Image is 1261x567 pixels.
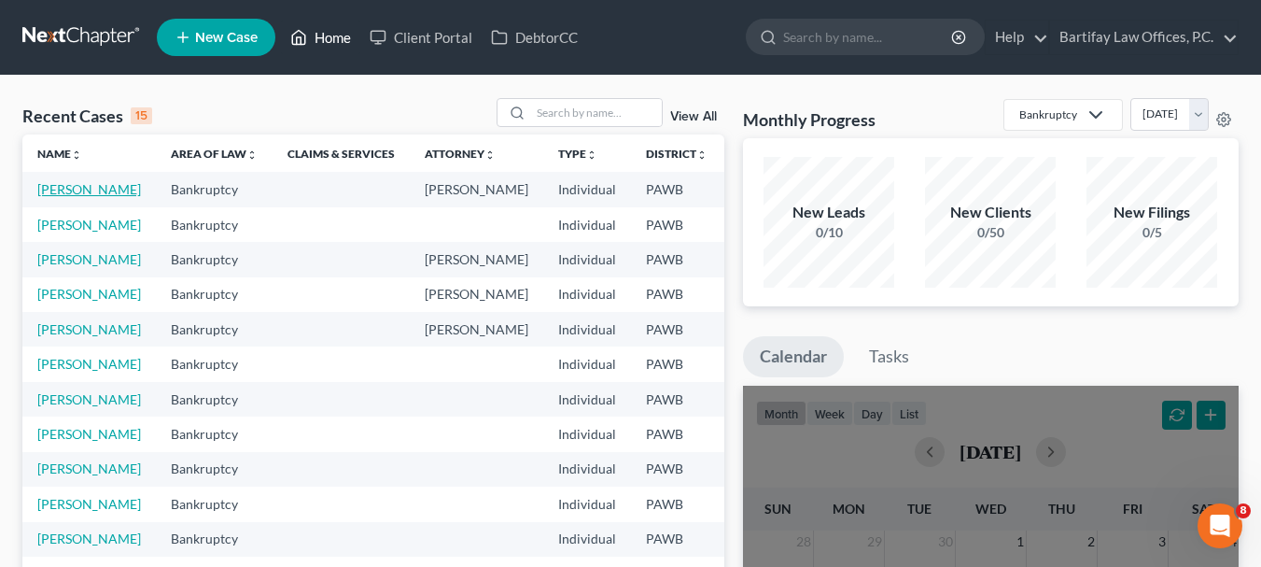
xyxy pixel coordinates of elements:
[156,207,273,242] td: Bankruptcy
[986,21,1048,54] a: Help
[156,522,273,557] td: Bankruptcy
[281,21,360,54] a: Home
[410,172,543,206] td: [PERSON_NAME]
[292,7,328,43] button: Home
[543,417,631,451] td: Individual
[37,496,141,512] a: [PERSON_NAME]
[410,277,543,312] td: [PERSON_NAME]
[30,106,268,139] b: 🚨 PACER Multi-Factor Authentication Now Required 🚨
[37,147,82,161] a: Nameunfold_more
[543,347,631,381] td: Individual
[543,487,631,521] td: Individual
[722,382,816,417] td: 7
[631,242,722,276] td: PAWB
[631,312,722,347] td: PAWB
[37,181,141,197] a: [PERSON_NAME]
[273,135,410,172] th: Claims & Services
[1198,503,1242,548] iframe: Intercom live chat
[543,207,631,242] td: Individual
[156,382,273,417] td: Bankruptcy
[425,147,496,161] a: Attorneyunfold_more
[543,172,631,206] td: Individual
[30,234,291,325] div: Please be sure to enable MFA in your PACER account settings. Once enabled, you will have to enter...
[543,277,631,312] td: Individual
[156,242,273,276] td: Bankruptcy
[852,336,926,377] a: Tasks
[37,321,141,337] a: [PERSON_NAME]
[743,108,876,131] h3: Monthly Progress
[12,7,48,43] button: go back
[410,242,543,276] td: [PERSON_NAME]
[743,336,844,377] a: Calendar
[171,147,258,161] a: Area of Lawunfold_more
[59,424,74,439] button: Emoji picker
[37,391,141,407] a: [PERSON_NAME]
[646,147,708,161] a: Districtunfold_more
[543,382,631,417] td: Individual
[91,9,212,23] h1: [PERSON_NAME]
[631,522,722,557] td: PAWB
[631,207,722,242] td: PAWB
[543,452,631,487] td: Individual
[156,487,273,521] td: Bankruptcy
[15,93,306,363] div: 🚨 PACER Multi-Factor Authentication Now Required 🚨Starting [DATE], PACER requires Multi-Factor Au...
[764,223,894,242] div: 0/10
[37,461,141,476] a: [PERSON_NAME]
[543,522,631,557] td: Individual
[53,10,83,40] img: Profile image for Emma
[631,277,722,312] td: PAWB
[156,347,273,381] td: Bankruptcy
[1086,223,1217,242] div: 0/5
[37,217,141,233] a: [PERSON_NAME]
[22,105,152,127] div: Recent Cases
[722,172,816,206] td: 7
[37,286,141,302] a: [PERSON_NAME]
[670,110,717,123] a: View All
[558,147,597,161] a: Typeunfold_more
[482,21,587,54] a: DebtorCC
[29,424,44,439] button: Upload attachment
[156,277,273,312] td: Bankruptcy
[30,150,291,223] div: Starting [DATE], PACER requires Multi-Factor Authentication (MFA) for all filers in select distri...
[131,107,152,124] div: 15
[30,335,138,350] a: Learn More Here
[360,21,482,54] a: Client Portal
[764,202,894,223] div: New Leads
[631,382,722,417] td: PAWB
[722,417,816,451] td: 13
[783,20,954,54] input: Search by name...
[156,417,273,451] td: Bankruptcy
[71,149,82,161] i: unfold_more
[328,7,361,41] div: Close
[631,417,722,451] td: PAWB
[925,223,1056,242] div: 0/50
[37,251,141,267] a: [PERSON_NAME]
[246,149,258,161] i: unfold_more
[195,31,258,45] span: New Case
[925,202,1056,223] div: New Clients
[1236,503,1251,518] span: 8
[37,356,141,372] a: [PERSON_NAME]
[631,172,722,206] td: PAWB
[1050,21,1238,54] a: Bartifay Law Offices, P.C.
[722,452,816,487] td: 7
[91,23,186,42] p: Active 30m ago
[722,242,816,276] td: 13
[410,312,543,347] td: [PERSON_NAME]
[16,385,357,417] textarea: Message…
[722,522,816,557] td: 7
[15,93,358,404] div: Emma says…
[722,347,816,381] td: 7
[116,271,189,286] b: 2 minutes
[722,487,816,521] td: 7
[156,172,273,206] td: Bankruptcy
[586,149,597,161] i: unfold_more
[696,149,708,161] i: unfold_more
[631,347,722,381] td: PAWB
[631,487,722,521] td: PAWB
[89,424,104,439] button: Gif picker
[156,312,273,347] td: Bankruptcy
[543,312,631,347] td: Individual
[156,452,273,487] td: Bankruptcy
[1086,202,1217,223] div: New Filings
